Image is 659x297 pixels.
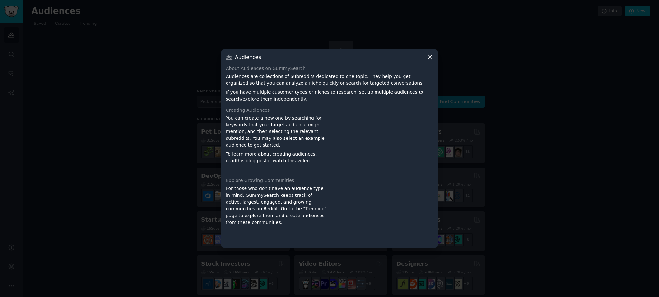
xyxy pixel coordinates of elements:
[235,54,261,61] h3: Audiences
[226,89,433,102] p: If you have multiple customer types or niches to research, set up multiple audiences to search/ex...
[226,177,433,184] div: Explore Growing Communities
[332,115,433,173] iframe: YouTube video player
[226,115,327,148] p: You can create a new one by searching for keywords that your target audience might mention, and t...
[332,185,433,243] iframe: YouTube video player
[236,158,267,163] a: this blog post
[226,151,327,164] p: To learn more about creating audiences, read or watch this video.
[226,185,327,243] div: For those who don't have an audience type in mind, GummySearch keeps track of active, largest, en...
[226,65,433,72] div: About Audiences on GummySearch
[226,73,433,87] p: Audiences are collections of Subreddits dedicated to one topic. They help you get organized so th...
[226,107,433,114] div: Creating Audiences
